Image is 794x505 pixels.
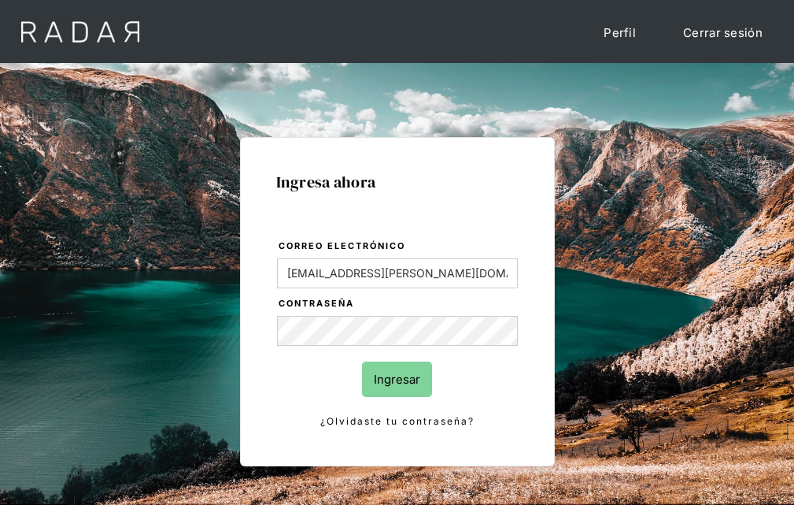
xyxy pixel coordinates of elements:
[362,362,432,397] input: Ingresar
[277,258,518,288] input: bruce@wayne.com
[279,296,518,312] label: Contraseña
[276,173,519,191] h1: Ingresa ahora
[667,16,778,50] a: Cerrar sesión
[277,413,518,430] a: ¿Olvidaste tu contraseña?
[276,238,519,430] form: Login Form
[588,16,652,50] a: Perfil
[279,239,518,254] label: Correo electrónico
